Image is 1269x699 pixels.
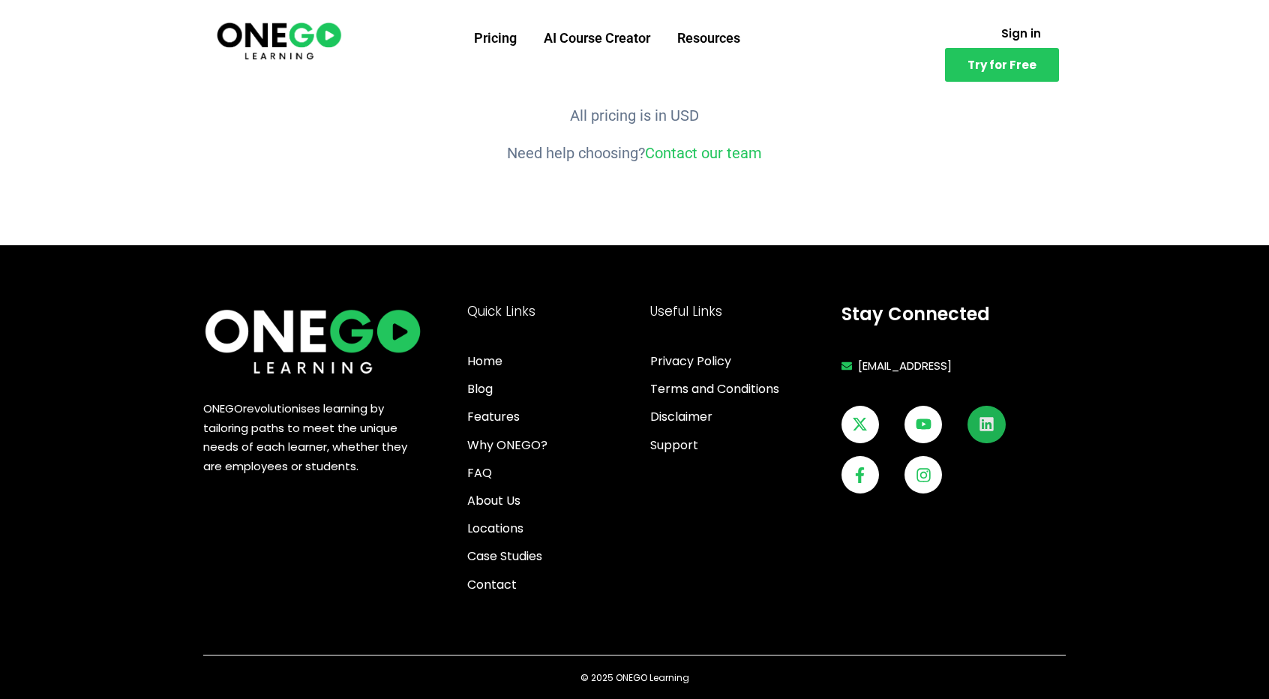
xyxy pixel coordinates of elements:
span: Terms and Conditions [650,379,779,399]
a: Blog [467,379,643,399]
a: Features [467,406,643,427]
span: Try for Free [967,59,1036,70]
span: About Us [467,490,520,511]
a: [EMAIL_ADDRESS] [841,356,1066,376]
span: Privacy Policy [650,351,731,371]
a: Try for Free [945,48,1059,82]
a: Pricing [460,19,530,58]
span: Locations [467,518,523,538]
span: Blog [467,379,493,399]
a: About Us [467,490,643,511]
span: Why ONEGO? [467,435,547,455]
h4: Quick Links [467,305,643,318]
span: revolutionises learning by tailoring paths to meet the unique needs of each learner, whether they... [203,400,407,474]
a: Privacy Policy [650,351,834,371]
a: AI Course Creator [530,19,664,58]
a: Locations [467,518,643,538]
span: FAQ [467,463,492,483]
span: Support [650,435,698,455]
a: Contact [467,574,643,595]
h4: Stay Connected [841,305,1066,323]
span: [EMAIL_ADDRESS] [854,356,952,376]
p: All pricing is in USD [34,103,1235,128]
a: Contact our team [645,144,762,162]
a: Disclaimer [650,406,834,427]
span: Contact [467,574,517,595]
a: FAQ [467,463,643,483]
a: Support [650,435,834,455]
a: Resources [664,19,754,58]
span: ONEGO [203,400,243,416]
span: Sign in [1001,28,1041,39]
span: Home [467,351,502,371]
a: Case Studies [467,546,643,566]
span: Disclaimer [650,406,712,427]
span: Features [467,406,520,427]
a: Why ONEGO? [467,435,643,455]
a: Terms and Conditions [650,379,834,399]
a: Sign in [983,19,1059,48]
p: Need help choosing? [34,140,1235,166]
h4: Useful Links [650,305,834,318]
img: ONE360 AI Corporate Learning [203,305,423,376]
a: Home [467,351,643,371]
p: © 2025 ONEGO Learning [203,670,1066,685]
span: Case Studies [467,546,542,566]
